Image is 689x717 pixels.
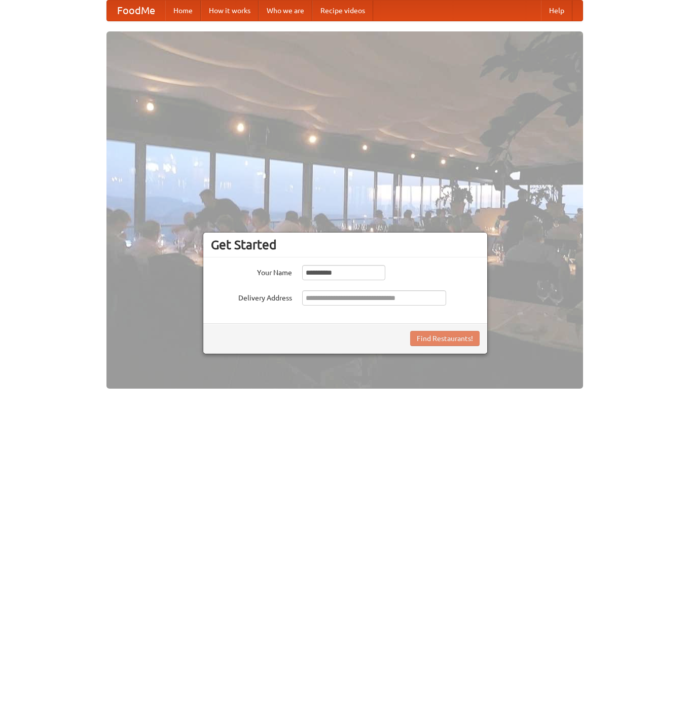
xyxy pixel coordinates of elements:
[410,331,480,346] button: Find Restaurants!
[201,1,259,21] a: How it works
[107,1,165,21] a: FoodMe
[165,1,201,21] a: Home
[541,1,572,21] a: Help
[211,265,292,278] label: Your Name
[211,237,480,252] h3: Get Started
[312,1,373,21] a: Recipe videos
[259,1,312,21] a: Who we are
[211,290,292,303] label: Delivery Address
